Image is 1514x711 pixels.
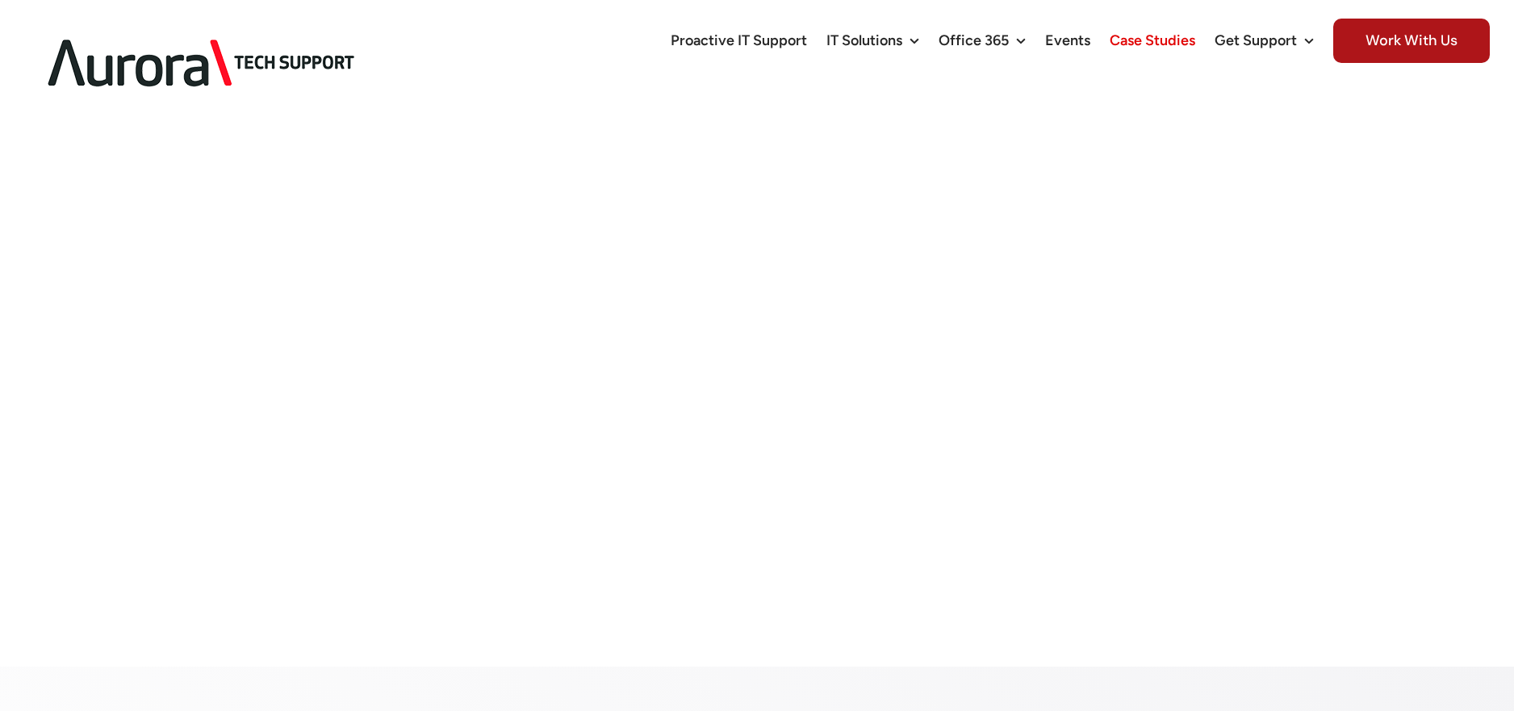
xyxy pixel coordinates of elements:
[1045,33,1090,48] span: Events
[1333,19,1490,63] span: Work With Us
[1215,33,1297,48] span: Get Support
[826,33,902,48] span: IT Solutions
[24,13,379,114] img: Aurora Tech Support Logo
[671,33,807,48] span: Proactive IT Support
[1110,33,1195,48] span: Case Studies
[939,33,1009,48] span: Office 365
